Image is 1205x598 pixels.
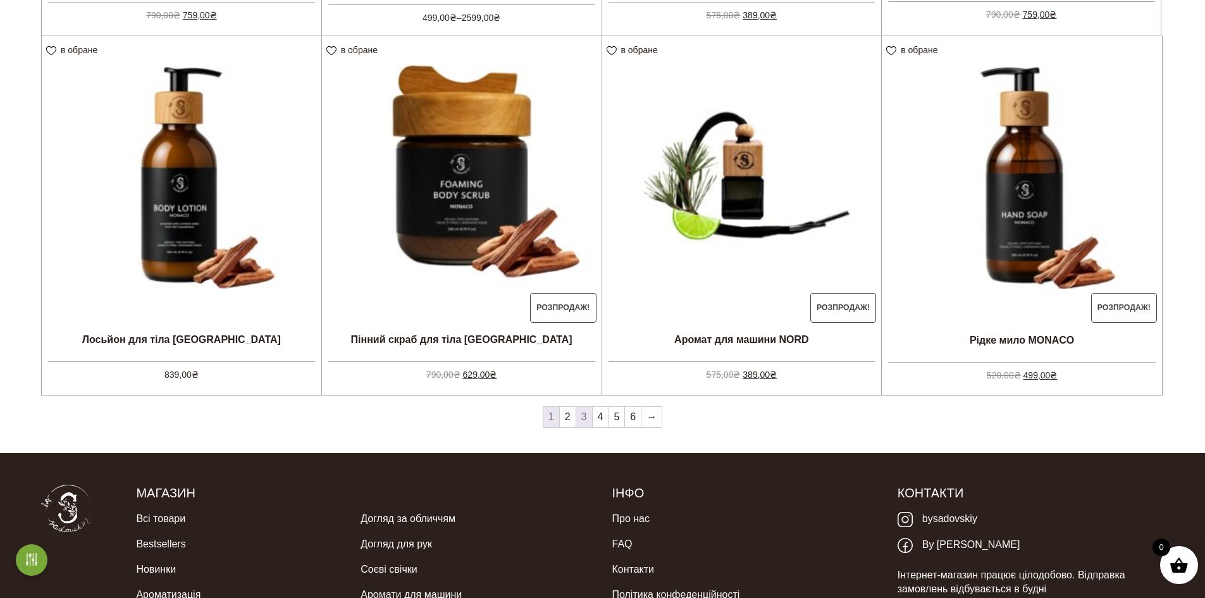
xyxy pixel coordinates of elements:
bdi: 499,00 [423,13,457,23]
bdi: 575,00 [707,10,741,20]
img: unfavourite.svg [886,46,896,56]
a: → [641,407,662,427]
h5: Магазин [136,485,593,501]
span: ₴ [450,13,457,23]
a: FAQ [612,532,632,557]
bdi: 575,00 [707,370,741,380]
span: Розпродаж! [1091,293,1158,323]
span: ₴ [490,370,497,380]
bdi: 499,00 [1023,370,1058,380]
span: в обране [341,45,378,55]
span: ₴ [770,10,777,20]
bdi: 2599,00 [462,13,501,23]
bdi: 520,00 [987,370,1021,380]
bdi: 790,00 [146,10,180,20]
p: Інтернет-магазин працює цілодобово. Відправка замовлень відбувається в будні [898,568,1164,597]
a: в обране [46,45,102,55]
a: Соєві свічки [361,557,417,582]
bdi: 759,00 [1023,9,1057,20]
span: ₴ [1050,370,1057,380]
a: Догляд за обличчям [361,506,455,532]
span: 1 [543,407,559,427]
span: ₴ [733,10,740,20]
a: Контакти [612,557,654,582]
span: в обране [621,45,658,55]
a: bysadovskiy [898,506,977,532]
bdi: 389,00 [743,370,777,380]
bdi: 759,00 [183,10,217,20]
h2: Лосьйон для тіла [GEOGRAPHIC_DATA] [42,323,321,355]
span: ₴ [210,10,217,20]
span: ₴ [733,370,740,380]
span: ₴ [493,13,500,23]
img: unfavourite.svg [326,46,337,56]
a: Розпродаж! Рідке мило MONACO [882,35,1162,383]
span: ₴ [770,370,777,380]
span: Розпродаж! [810,293,877,323]
span: ₴ [1013,9,1020,20]
a: Новинки [136,557,176,582]
a: в обране [886,45,942,55]
a: 5 [609,407,624,427]
h2: Пінний скраб для тіла [GEOGRAPHIC_DATA] [322,323,602,355]
span: Розпродаж! [530,293,596,323]
span: – [328,4,595,25]
span: 0 [1152,539,1170,556]
h2: Рідке мило MONACO [882,324,1162,356]
bdi: 389,00 [743,10,777,20]
h5: Контакти [898,485,1164,501]
img: unfavourite.svg [607,46,617,56]
bdi: 629,00 [463,370,497,380]
bdi: 839,00 [164,370,199,380]
a: в обране [326,45,382,55]
span: ₴ [1049,9,1056,20]
a: Про нас [612,506,649,532]
a: 2 [560,407,576,427]
img: unfavourite.svg [46,46,56,56]
a: в обране [607,45,662,55]
span: в обране [901,45,937,55]
h5: Інфо [612,485,878,501]
span: ₴ [173,10,180,20]
span: ₴ [192,370,199,380]
bdi: 790,00 [426,370,460,380]
a: Всі товари [136,506,185,532]
span: в обране [61,45,97,55]
a: Розпродаж! Аромат для машини NORD [602,35,882,382]
a: 4 [593,407,609,427]
span: ₴ [454,370,460,380]
bdi: 790,00 [986,9,1020,20]
a: 6 [625,407,641,427]
a: Лосьйон для тіла [GEOGRAPHIC_DATA] 839,00₴ [42,35,321,382]
a: Догляд для рук [361,532,432,557]
span: ₴ [1014,370,1021,380]
a: Розпродаж! Пінний скраб для тіла [GEOGRAPHIC_DATA] [322,35,602,382]
a: Bestsellers [136,532,185,557]
a: 3 [576,407,592,427]
a: By [PERSON_NAME] [898,532,1020,558]
h2: Аромат для машини NORD [602,323,882,355]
